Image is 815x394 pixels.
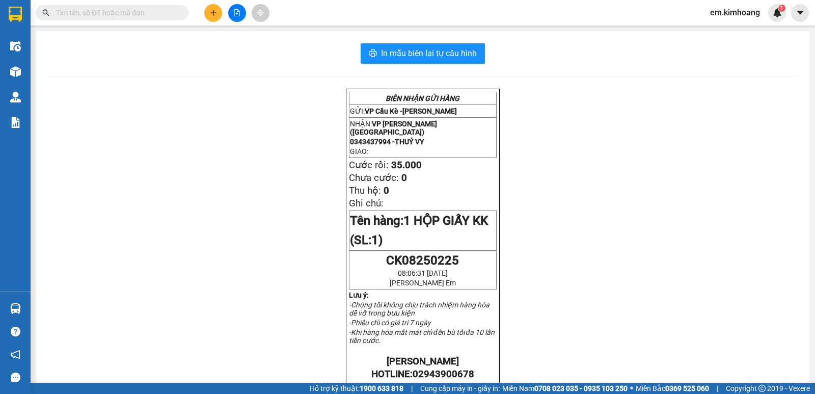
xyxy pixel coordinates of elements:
span: CK08250225 [386,253,459,268]
em: -Phiếu chỉ có giá trị 7 ngày [349,319,431,327]
p: NHẬN: [350,120,496,136]
span: Chưa cước: [349,172,399,183]
strong: 0708 023 035 - 0935 103 250 [534,384,628,392]
strong: BIÊN NHẬN GỬI HÀNG [386,94,459,102]
img: warehouse-icon [10,41,21,51]
span: 0 [384,185,389,196]
span: Cước rồi: [349,160,389,171]
strong: [PERSON_NAME] [387,356,459,367]
span: 08:06:31 [DATE] [398,269,448,277]
sup: 1 [778,5,785,12]
span: VP Cầu Kè - [365,107,457,115]
span: Cung cấp máy in - giấy in: [420,383,500,394]
span: [PERSON_NAME] Em [390,279,456,287]
em: -Khi hàng hóa mất mát chỉ đền bù tối đa 10 lần tiền cước. [349,328,495,345]
span: search [42,9,49,16]
img: solution-icon [10,117,21,128]
span: printer [369,49,377,59]
input: Tìm tên, số ĐT hoặc mã đơn [56,7,176,18]
span: 0 [401,172,407,183]
span: Ghi chú: [349,198,384,209]
span: 02943900678 [413,369,474,380]
button: aim [252,4,269,22]
span: Miền Nam [502,383,628,394]
span: Thu hộ: [349,185,381,196]
span: message [11,373,20,382]
em: -Chúng tôi không chịu trách nhiệm hàng hóa dễ vỡ trong bưu kiện [349,301,490,317]
button: caret-down [791,4,809,22]
span: file-add [233,9,240,16]
strong: 1900 633 818 [360,384,403,392]
strong: 0369 525 060 [665,384,709,392]
span: VP [PERSON_NAME] ([GEOGRAPHIC_DATA]) [350,120,437,136]
button: plus [204,4,222,22]
span: question-circle [11,327,20,336]
span: notification [11,350,20,359]
span: 1) [371,233,383,247]
p: GỬI: [350,107,496,115]
span: [PERSON_NAME] [402,107,457,115]
strong: HOTLINE: [371,369,474,380]
span: caret-down [796,8,805,17]
span: ⚪️ [630,386,633,390]
span: plus [210,9,217,16]
button: printerIn mẫu biên lai tự cấu hình [361,43,485,64]
span: aim [257,9,264,16]
span: 0343437994 - [350,138,424,146]
span: copyright [758,385,766,392]
span: 1 HỘP GIẤY KK (SL: [350,214,488,247]
img: warehouse-icon [10,303,21,314]
img: warehouse-icon [10,66,21,77]
span: In mẫu biên lai tự cấu hình [381,47,477,60]
span: | [411,383,413,394]
span: Tên hàng: [350,214,488,247]
img: warehouse-icon [10,92,21,102]
span: | [717,383,718,394]
span: 1 [780,5,783,12]
span: THUÝ VY [395,138,424,146]
img: icon-new-feature [773,8,782,17]
strong: Lưu ý: [349,291,369,299]
span: GIAO: [350,147,368,155]
img: logo-vxr [9,7,22,22]
span: em.kimhoang [702,6,768,19]
span: Hỗ trợ kỹ thuật: [310,383,403,394]
button: file-add [228,4,246,22]
span: 35.000 [391,160,422,171]
span: Miền Bắc [636,383,709,394]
